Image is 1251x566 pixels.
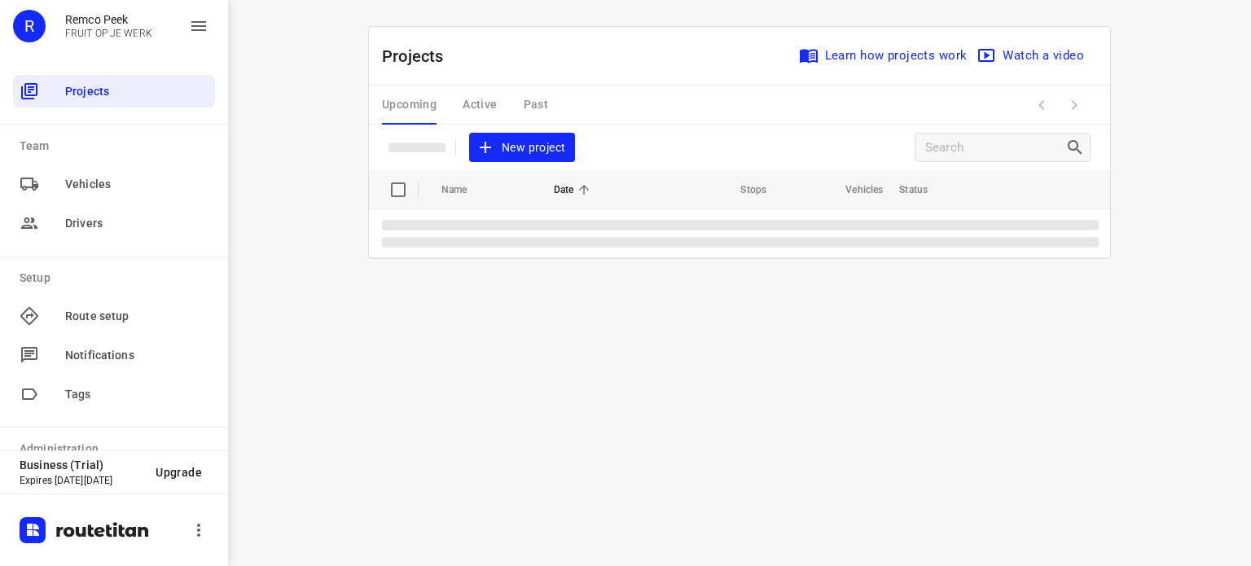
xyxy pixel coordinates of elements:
[554,180,595,200] span: Date
[1058,89,1091,121] span: Next Page
[65,176,208,193] span: Vehicles
[143,458,215,487] button: Upgrade
[899,180,949,200] span: Status
[13,10,46,42] div: R
[65,28,152,39] p: FRUIT OP JE WERK
[20,441,215,458] p: Administration
[65,347,208,364] span: Notifications
[469,133,575,163] button: New project
[13,168,215,200] div: Vehicles
[479,138,565,158] span: New project
[20,459,143,472] p: Business (Trial)
[65,13,152,26] p: Remco Peek
[20,138,215,155] p: Team
[65,215,208,232] span: Drivers
[13,75,215,107] div: Projects
[65,386,208,403] span: Tags
[20,270,215,287] p: Setup
[13,339,215,371] div: Notifications
[20,475,143,486] p: Expires [DATE][DATE]
[1025,89,1058,121] span: Previous Page
[13,300,215,332] div: Route setup
[441,180,489,200] span: Name
[719,180,766,200] span: Stops
[65,83,208,100] span: Projects
[1065,138,1090,157] div: Search
[382,44,457,68] p: Projects
[65,308,208,325] span: Route setup
[13,378,215,410] div: Tags
[156,466,202,479] span: Upgrade
[13,207,215,239] div: Drivers
[925,135,1065,160] input: Search projects
[824,180,883,200] span: Vehicles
